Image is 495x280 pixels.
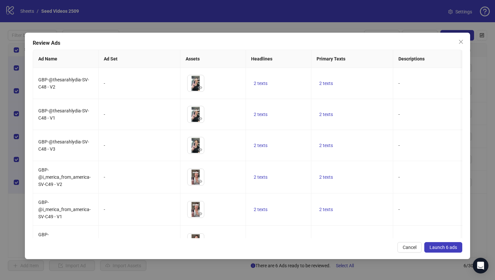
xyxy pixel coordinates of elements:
[251,238,270,246] button: 2 texts
[319,112,333,117] span: 2 texts
[198,116,202,121] span: eye
[254,174,267,180] span: 2 texts
[188,75,204,91] img: Asset 1
[188,169,204,185] img: Asset 1
[430,245,457,250] span: Launch 6 ads
[180,50,246,68] th: Assets
[311,50,393,68] th: Primary Texts
[196,84,204,91] button: Preview
[104,238,175,245] div: -
[398,174,400,180] span: -
[317,79,336,87] button: 2 texts
[104,80,175,87] div: -
[188,201,204,218] img: Asset 1
[188,234,204,250] img: Asset 1
[104,206,175,213] div: -
[104,111,175,118] div: -
[198,85,202,90] span: eye
[196,210,204,218] button: Preview
[38,232,91,252] span: GBP-@i_merica_from_america-SV-C49 - V3
[99,50,180,68] th: Ad Set
[104,142,175,149] div: -
[251,206,270,213] button: 2 texts
[38,167,91,187] span: GBP-@i_merica_from_america-SV-C49 - V2
[198,147,202,152] span: eye
[33,39,463,47] div: Review Ads
[317,173,336,181] button: 2 texts
[38,200,91,219] span: GBP-@i_merica_from_america-SV-C49 - V1
[251,141,270,149] button: 2 texts
[319,207,333,212] span: 2 texts
[317,238,336,246] button: 2 texts
[254,81,267,86] span: 2 texts
[398,207,400,212] span: -
[319,143,333,148] span: 2 texts
[198,179,202,184] span: eye
[458,39,464,44] span: close
[319,81,333,86] span: 2 texts
[38,108,89,121] span: GBP-@thesarahlydia-SV-C48 - V1
[393,50,475,68] th: Descriptions
[424,242,462,253] button: Launch 6 ads
[403,245,416,250] span: Cancel
[38,77,89,90] span: GBP-@thesarahlydia-SV-C48 - V2
[104,173,175,181] div: -
[398,112,400,117] span: -
[38,139,89,152] span: GBP-@thesarahlydia-SV-C48 - V3
[398,143,400,148] span: -
[398,81,400,86] span: -
[196,177,204,185] button: Preview
[188,137,204,154] img: Asset 1
[254,143,267,148] span: 2 texts
[196,146,204,154] button: Preview
[33,50,99,68] th: Ad Name
[196,115,204,123] button: Preview
[317,206,336,213] button: 2 texts
[456,37,466,47] button: Close
[317,110,336,118] button: 2 texts
[317,141,336,149] button: 2 texts
[251,110,270,118] button: 2 texts
[198,211,202,216] span: eye
[246,50,311,68] th: Headlines
[251,173,270,181] button: 2 texts
[473,258,488,273] div: Open Intercom Messenger
[251,79,270,87] button: 2 texts
[254,207,267,212] span: 2 texts
[319,174,333,180] span: 2 texts
[397,242,422,253] button: Cancel
[188,106,204,123] img: Asset 1
[254,112,267,117] span: 2 texts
